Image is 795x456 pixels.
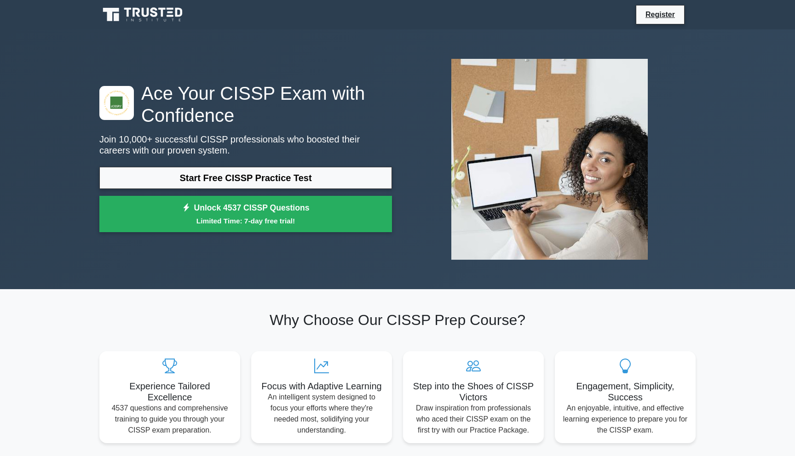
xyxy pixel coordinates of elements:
[640,9,680,20] a: Register
[99,196,392,233] a: Unlock 4537 CISSP QuestionsLimited Time: 7-day free trial!
[99,82,392,126] h1: Ace Your CISSP Exam with Confidence
[259,392,385,436] p: An intelligent system designed to focus your efforts where they're needed most, solidifying your ...
[107,381,233,403] h5: Experience Tailored Excellence
[99,134,392,156] p: Join 10,000+ successful CISSP professionals who boosted their careers with our proven system.
[259,381,385,392] h5: Focus with Adaptive Learning
[562,381,688,403] h5: Engagement, Simplicity, Success
[99,311,696,329] h2: Why Choose Our CISSP Prep Course?
[111,216,380,226] small: Limited Time: 7-day free trial!
[410,381,536,403] h5: Step into the Shoes of CISSP Victors
[99,167,392,189] a: Start Free CISSP Practice Test
[410,403,536,436] p: Draw inspiration from professionals who aced their CISSP exam on the first try with our Practice ...
[562,403,688,436] p: An enjoyable, intuitive, and effective learning experience to prepare you for the CISSP exam.
[107,403,233,436] p: 4537 questions and comprehensive training to guide you through your CISSP exam preparation.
